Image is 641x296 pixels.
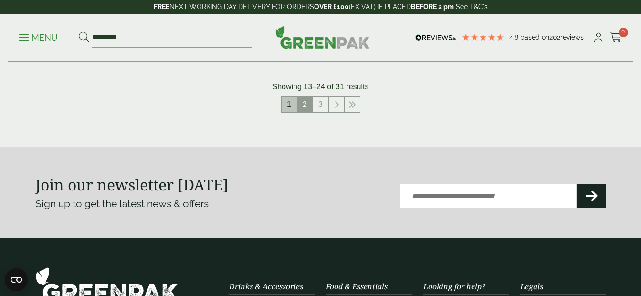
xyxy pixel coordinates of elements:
[313,97,328,112] a: 3
[275,26,370,49] img: GreenPak Supplies
[314,3,349,11] strong: OVER £100
[297,97,313,112] span: 2
[619,28,628,37] span: 0
[282,97,297,112] a: 1
[456,3,488,11] a: See T&C's
[509,33,520,41] span: 4.8
[520,33,549,41] span: Based on
[19,32,58,42] a: Menu
[35,196,292,211] p: Sign up to get the latest news & offers
[560,33,584,41] span: reviews
[5,268,28,291] button: Open CMP widget
[35,174,229,195] strong: Join our newsletter [DATE]
[154,3,169,11] strong: FREE
[462,33,504,42] div: 4.79 Stars
[273,81,369,93] p: Showing 13–24 of 31 results
[610,31,622,45] a: 0
[610,33,622,42] i: Cart
[549,33,560,41] span: 202
[592,33,604,42] i: My Account
[415,34,457,41] img: REVIEWS.io
[411,3,454,11] strong: BEFORE 2 pm
[19,32,58,43] p: Menu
